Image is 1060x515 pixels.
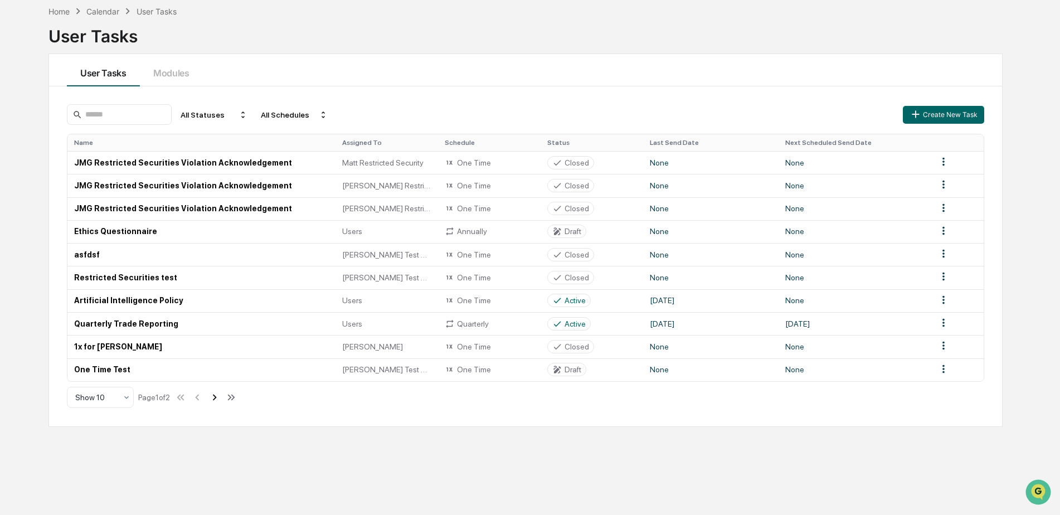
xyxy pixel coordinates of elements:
[643,289,779,312] td: [DATE]
[189,89,203,102] button: Start new chat
[111,276,135,285] span: Pylon
[67,220,335,243] td: Ethics Questionnaire
[137,7,177,16] div: User Tasks
[92,228,138,239] span: Attestations
[342,365,431,374] span: [PERSON_NAME] Test Group
[445,365,534,375] div: One Time
[643,134,779,151] th: Last Send Date
[342,158,424,167] span: Matt Restricted Security
[81,229,90,238] div: 🗄️
[342,250,431,259] span: [PERSON_NAME] Test Group
[50,85,183,96] div: Start new chat
[438,134,541,151] th: Schedule
[445,319,534,329] div: Quarterly
[22,249,70,260] span: Data Lookup
[565,273,589,282] div: Closed
[67,174,335,197] td: JMG Restricted Securities Violation Acknowledgement
[643,151,779,174] td: None
[342,342,403,351] span: [PERSON_NAME]
[67,335,335,358] td: 1x for [PERSON_NAME]
[140,54,203,86] button: Modules
[445,203,534,213] div: One Time
[342,227,362,236] span: Users
[176,106,252,124] div: All Statuses
[23,85,43,105] img: 8933085812038_c878075ebb4cc5468115_72.jpg
[76,224,143,244] a: 🗄️Attestations
[445,250,534,260] div: One Time
[67,243,335,266] td: asfdsf
[643,312,779,335] td: [DATE]
[11,124,71,133] div: Past conversations
[565,181,589,190] div: Closed
[48,7,70,16] div: Home
[445,181,534,191] div: One Time
[11,171,29,189] img: Jack Rasmussen
[93,182,96,191] span: •
[643,358,779,381] td: None
[643,243,779,266] td: None
[67,134,335,151] th: Name
[342,296,362,305] span: Users
[541,134,643,151] th: Status
[99,182,121,191] span: [DATE]
[779,266,931,289] td: None
[7,245,75,265] a: 🔎Data Lookup
[643,220,779,243] td: None
[67,358,335,381] td: One Time Test
[11,85,31,105] img: 1746055101610-c473b297-6a78-478c-a979-82029cc54cd1
[779,220,931,243] td: None
[445,273,534,283] div: One Time
[29,51,184,62] input: Clear
[67,197,335,220] td: JMG Restricted Securities Violation Acknowledgement
[67,151,335,174] td: JMG Restricted Securities Violation Acknowledgement
[35,182,90,191] span: [PERSON_NAME]
[86,7,119,16] div: Calendar
[11,250,20,259] div: 🔎
[1024,478,1054,508] iframe: Open customer support
[565,296,586,305] div: Active
[67,266,335,289] td: Restricted Securities test
[342,204,431,213] span: [PERSON_NAME] Restricted Security
[138,393,170,402] div: Page 1 of 2
[335,134,438,151] th: Assigned To
[779,174,931,197] td: None
[22,152,31,161] img: 1746055101610-c473b297-6a78-478c-a979-82029cc54cd1
[779,151,931,174] td: None
[779,197,931,220] td: None
[565,227,581,236] div: Draft
[35,152,90,161] span: [PERSON_NAME]
[779,243,931,266] td: None
[903,106,984,124] button: Create New Task
[565,250,589,259] div: Closed
[11,23,203,41] p: How can we help?
[256,106,332,124] div: All Schedules
[779,335,931,358] td: None
[342,181,431,190] span: [PERSON_NAME] Restricted Security
[565,204,589,213] div: Closed
[643,266,779,289] td: None
[50,96,153,105] div: We're available if you need us!
[11,229,20,238] div: 🖐️
[445,342,534,352] div: One Time
[643,197,779,220] td: None
[445,226,534,236] div: Annually
[643,335,779,358] td: None
[48,17,1003,46] div: User Tasks
[779,289,931,312] td: None
[173,122,203,135] button: See all
[565,158,589,167] div: Closed
[643,174,779,197] td: None
[67,289,335,312] td: Artificial Intelligence Policy
[93,152,96,161] span: •
[779,358,931,381] td: None
[11,141,29,159] img: Jack Rasmussen
[22,228,72,239] span: Preclearance
[779,312,931,335] td: [DATE]
[342,273,431,282] span: [PERSON_NAME] Test Group
[79,276,135,285] a: Powered byPylon
[565,319,586,328] div: Active
[445,158,534,168] div: One Time
[779,134,931,151] th: Next Scheduled Send Date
